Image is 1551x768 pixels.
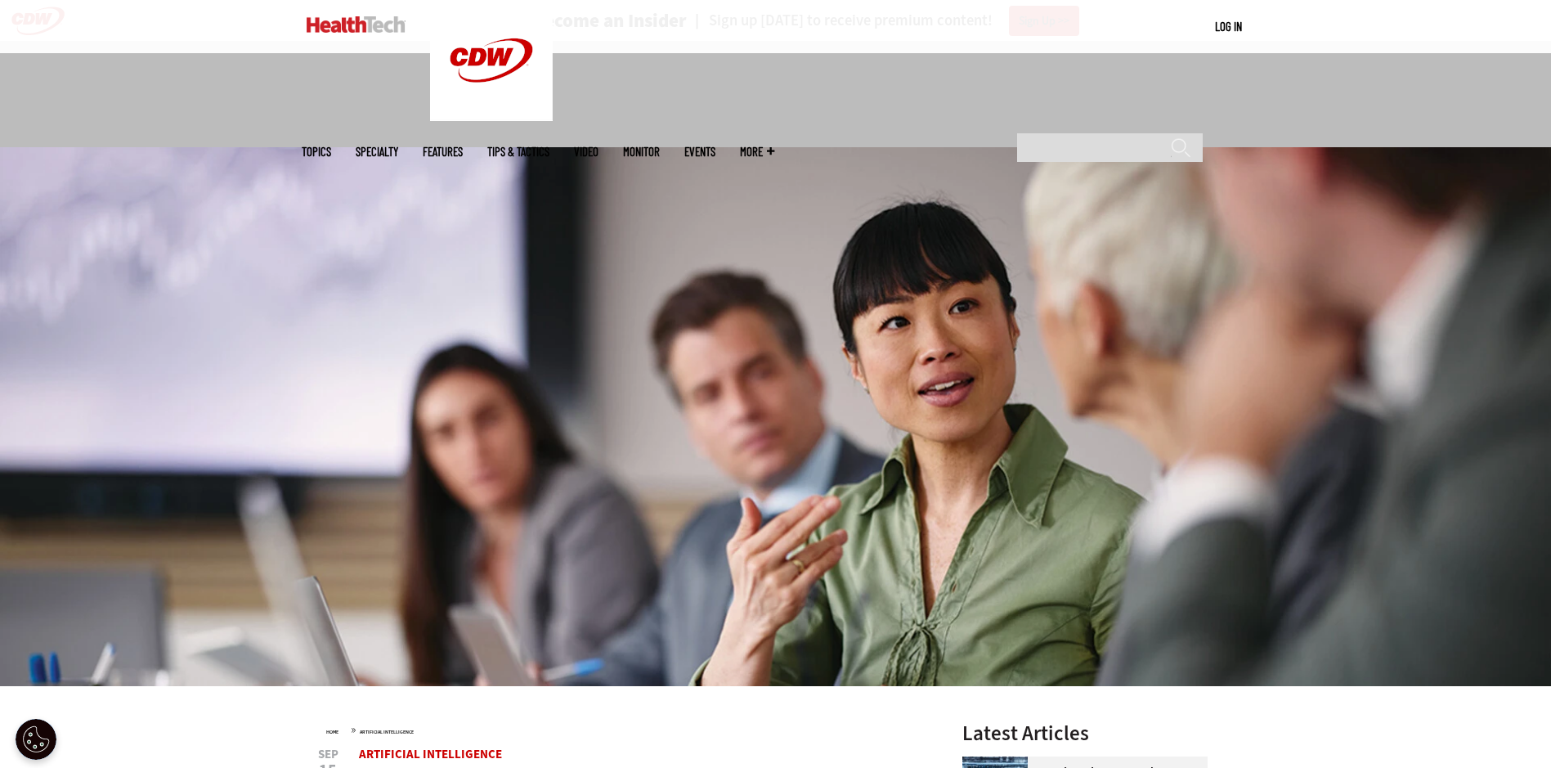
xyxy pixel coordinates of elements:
span: Specialty [356,146,398,158]
a: Artificial Intelligence [360,729,414,735]
a: Video [574,146,598,158]
div: » [326,723,920,736]
div: User menu [1215,18,1242,35]
a: Tips & Tactics [487,146,549,158]
a: Features [423,146,463,158]
a: CDW [430,108,553,125]
a: Artificial Intelligence [359,746,502,762]
a: Events [684,146,715,158]
span: Topics [302,146,331,158]
div: Cookie Settings [16,719,56,760]
img: Home [307,16,406,33]
span: More [740,146,774,158]
a: Home [326,729,338,735]
h3: Latest Articles [962,723,1208,743]
a: Log in [1215,19,1242,34]
button: Open Preferences [16,719,56,760]
a: MonITor [623,146,660,158]
span: Sep [318,748,338,761]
